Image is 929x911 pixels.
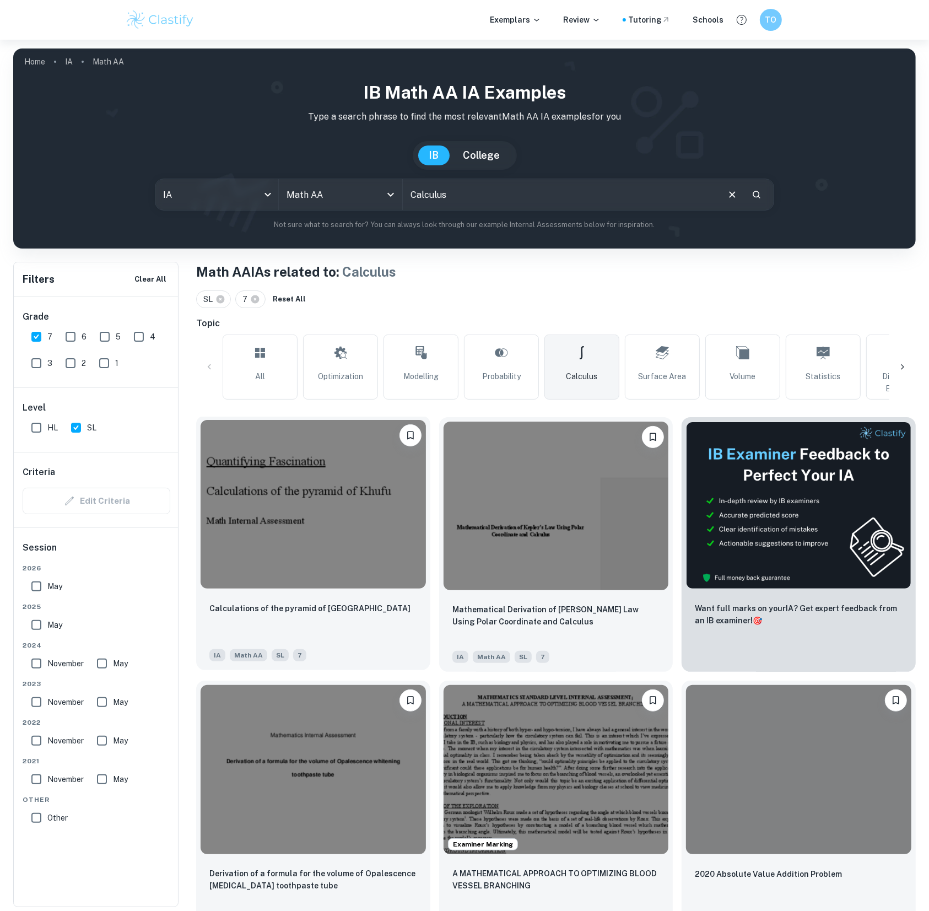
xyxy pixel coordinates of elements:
[722,184,743,205] button: Clear
[272,649,289,661] span: SL
[116,331,121,343] span: 5
[566,370,598,382] span: Calculus
[732,10,751,29] button: Help and Feedback
[473,651,510,663] span: Math AA
[23,795,170,805] span: Other
[449,839,517,849] span: Examiner Marking
[342,264,396,279] span: Calculus
[47,773,84,785] span: November
[150,331,155,343] span: 4
[682,417,916,672] a: ThumbnailWant full marks on yourIA? Get expert feedback from an IB examiner!
[87,422,96,434] span: SL
[113,735,128,747] span: May
[23,310,170,324] h6: Grade
[753,616,762,625] span: 🎯
[23,602,170,612] span: 2025
[23,756,170,766] span: 2021
[23,679,170,689] span: 2023
[444,685,669,854] img: Math AA IA example thumbnail: A MATHEMATICAL APPROACH TO OPTIMIZING BL
[686,422,911,589] img: Thumbnail
[693,14,723,26] a: Schools
[155,179,278,210] div: IA
[47,657,84,670] span: November
[399,689,422,711] button: Bookmark
[209,867,417,892] p: Derivation of a formula for the volume of Opalescence whitening toothpaste tube
[563,14,601,26] p: Review
[196,290,231,308] div: SL
[132,271,169,288] button: Clear All
[399,424,422,446] button: Bookmark
[22,110,907,123] p: Type a search phrase to find the most relevant Math AA IA examples for you
[765,14,777,26] h6: TO
[196,262,916,282] h1: Math AA IAs related to:
[13,48,916,249] img: profile cover
[23,466,55,479] h6: Criteria
[115,357,118,369] span: 1
[93,56,124,68] p: Math AA
[22,79,907,106] h1: IB Math AA IA examples
[24,54,45,69] a: Home
[452,651,468,663] span: IA
[628,14,671,26] a: Tutoring
[403,179,717,210] input: E.g. modelling a logo, player arrangements, shape of an egg...
[439,417,673,672] a: BookmarkMathematical Derivation of Kepler’s Law Using Polar Coordinate and CalculusIAMath AASL7
[82,357,86,369] span: 2
[23,401,170,414] h6: Level
[695,868,842,880] p: 2020 Absolute Value Addition Problem
[47,812,68,824] span: Other
[452,145,511,165] button: College
[47,331,52,343] span: 7
[242,293,252,305] span: 7
[203,293,218,305] span: SL
[642,426,664,448] button: Bookmark
[403,370,439,382] span: Modelling
[452,603,660,628] p: Mathematical Derivation of Kepler’s Law Using Polar Coordinate and Calculus
[760,9,782,31] button: TO
[47,422,58,434] span: HL
[201,420,426,589] img: Math AA IA example thumbnail: Calculations of the pyramid of Khufu
[47,696,84,708] span: November
[639,370,687,382] span: Surface Area
[209,602,411,614] p: Calculations of the pyramid of Khufu
[82,331,87,343] span: 6
[22,219,907,230] p: Not sure what to search for? You can always look through our example Internal Assessments below f...
[383,187,398,202] button: Open
[23,541,170,563] h6: Session
[230,649,267,661] span: Math AA
[65,54,73,69] a: IA
[418,145,450,165] button: IB
[806,370,841,382] span: Statistics
[490,14,541,26] p: Exemplars
[23,488,170,514] div: Criteria filters are unavailable when searching by topic
[209,649,225,661] span: IA
[452,867,660,892] p: A MATHEMATICAL APPROACH TO OPTIMIZING BLOOD VESSEL BRANCHING
[196,317,916,330] h6: Topic
[730,370,756,382] span: Volume
[695,602,903,627] p: Want full marks on your IA ? Get expert feedback from an IB examiner!
[113,696,128,708] span: May
[47,580,62,592] span: May
[515,651,532,663] span: SL
[47,357,52,369] span: 3
[47,735,84,747] span: November
[318,370,363,382] span: Optimization
[255,370,265,382] span: All
[113,773,128,785] span: May
[23,563,170,573] span: 2026
[47,619,62,631] span: May
[125,9,195,31] img: Clastify logo
[196,417,430,672] a: BookmarkCalculations of the pyramid of KhufuIAMath AASL7
[885,689,907,711] button: Bookmark
[201,685,426,854] img: Math AA IA example thumbnail: Derivation of a formula for the volume o
[23,718,170,727] span: 2022
[113,657,128,670] span: May
[642,689,664,711] button: Bookmark
[23,272,55,287] h6: Filters
[482,370,521,382] span: Probability
[23,640,170,650] span: 2024
[235,290,266,308] div: 7
[444,422,669,590] img: Math AA IA example thumbnail: Mathematical Derivation of Kepler’s Law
